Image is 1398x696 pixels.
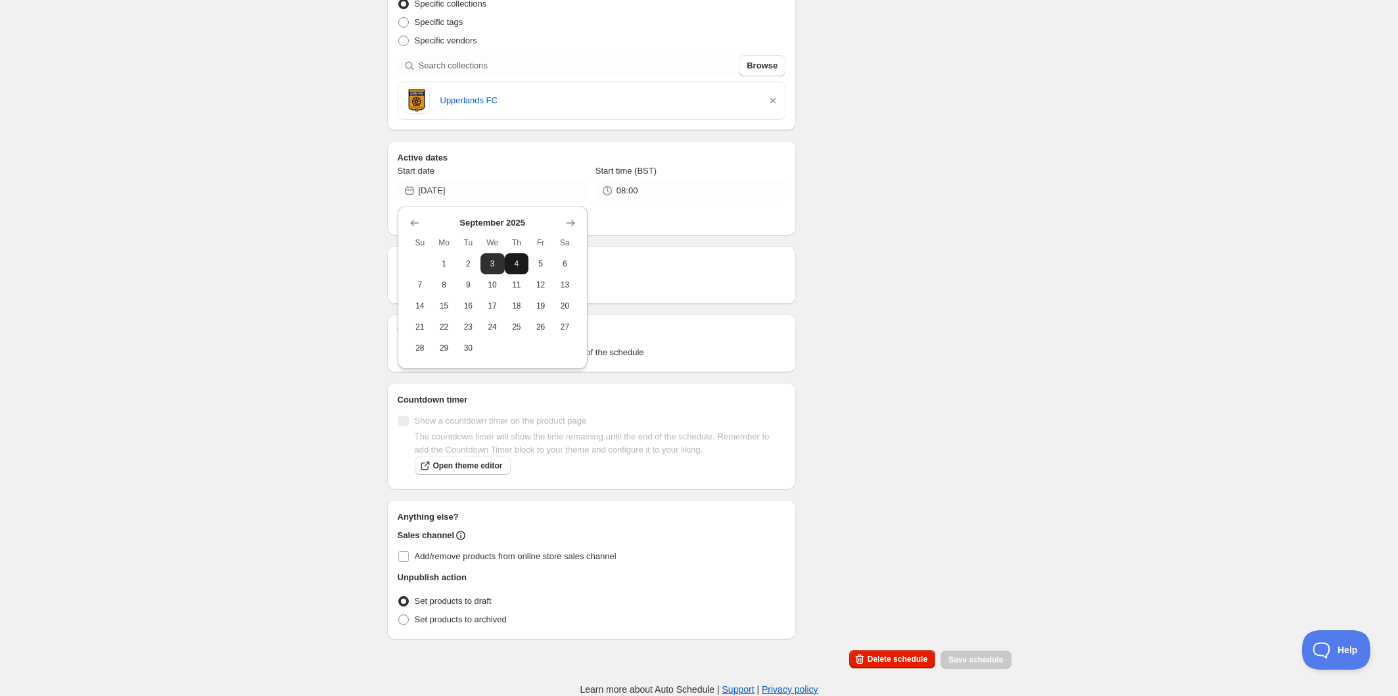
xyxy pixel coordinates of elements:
[534,322,548,332] span: 26
[534,259,548,269] span: 5
[413,237,427,248] span: Su
[528,316,553,337] button: Friday September 26 2025
[558,259,572,269] span: 6
[398,393,786,407] h2: Countdown timer
[561,214,580,232] button: Show next month, October 2025
[432,316,456,337] button: Monday September 22 2025
[398,166,434,176] span: Start date
[849,650,935,668] button: Delete schedule
[456,316,480,337] button: Tuesday September 23 2025
[408,274,432,295] button: Sunday September 7 2025
[868,654,927,664] span: Delete schedule
[456,232,480,253] th: Tuesday
[747,59,778,72] span: Browse
[553,316,577,337] button: Saturday September 27 2025
[456,295,480,316] button: Tuesday September 16 2025
[398,510,786,524] h2: Anything else?
[456,253,480,274] button: Tuesday September 2 2025
[580,683,818,696] p: Learn more about Auto Schedule | |
[456,274,480,295] button: Tuesday September 9 2025
[553,253,577,274] button: Saturday September 6 2025
[739,55,785,76] button: Browse
[528,232,553,253] th: Friday
[595,166,657,176] span: Start time (BST)
[432,274,456,295] button: Monday September 8 2025
[415,596,492,606] span: Set products to draft
[528,274,553,295] button: Friday September 12 2025
[505,295,529,316] button: Thursday September 18 2025
[432,232,456,253] th: Monday
[413,343,427,353] span: 28
[461,237,475,248] span: Tu
[510,280,524,290] span: 11
[432,295,456,316] button: Monday September 15 2025
[558,301,572,311] span: 20
[486,237,500,248] span: We
[398,571,467,584] h2: Unpublish action
[415,416,587,426] span: Show a countdown timer on the product page
[505,253,529,274] button: Thursday September 4 2025
[415,430,786,457] p: The countdown timer will show the time remaining until the end of the schedule. Remember to add t...
[461,301,475,311] span: 16
[406,214,424,232] button: Show previous month, August 2025
[486,301,500,311] span: 17
[437,322,451,332] span: 22
[437,301,451,311] span: 15
[456,337,480,359] button: Tuesday September 30 2025
[510,301,524,311] span: 18
[415,17,463,27] span: Specific tags
[398,257,786,270] h2: Repeating
[528,253,553,274] button: Friday September 5 2025
[480,316,505,337] button: Wednesday September 24 2025
[408,232,432,253] th: Sunday
[408,316,432,337] button: Sunday September 21 2025
[510,237,524,248] span: Th
[437,259,451,269] span: 1
[505,274,529,295] button: Thursday September 11 2025
[553,295,577,316] button: Saturday September 20 2025
[408,295,432,316] button: Sunday September 14 2025
[510,322,524,332] span: 25
[722,684,755,695] a: Support
[480,253,505,274] button: Wednesday September 3 2025
[486,322,500,332] span: 24
[480,232,505,253] th: Wednesday
[762,684,818,695] a: Privacy policy
[437,237,451,248] span: Mo
[432,253,456,274] button: Monday September 1 2025
[461,280,475,290] span: 9
[486,280,500,290] span: 10
[437,343,451,353] span: 29
[486,259,500,269] span: 3
[415,36,477,45] span: Specific vendors
[408,337,432,359] button: Sunday September 28 2025
[558,237,572,248] span: Sa
[553,232,577,253] th: Saturday
[534,280,548,290] span: 12
[461,322,475,332] span: 23
[419,55,737,76] input: Search collections
[558,280,572,290] span: 13
[461,343,475,353] span: 30
[413,322,427,332] span: 21
[461,259,475,269] span: 2
[480,295,505,316] button: Wednesday September 17 2025
[534,301,548,311] span: 19
[415,551,617,561] span: Add/remove products from online store sales channel
[505,316,529,337] button: Thursday September 25 2025
[437,280,451,290] span: 8
[413,301,427,311] span: 14
[480,274,505,295] button: Wednesday September 10 2025
[415,614,507,624] span: Set products to archived
[558,322,572,332] span: 27
[398,151,786,164] h2: Active dates
[433,460,503,471] span: Open theme editor
[415,457,511,475] a: Open theme editor
[398,529,455,542] h2: Sales channel
[398,325,786,338] h2: Tags
[528,295,553,316] button: Friday September 19 2025
[505,232,529,253] th: Thursday
[510,259,524,269] span: 4
[1302,630,1372,670] iframe: Toggle Customer Support
[432,337,456,359] button: Monday September 29 2025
